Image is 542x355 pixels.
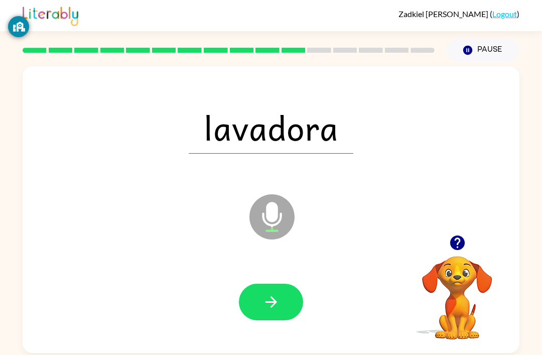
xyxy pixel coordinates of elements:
[398,9,490,19] span: Zadkiel [PERSON_NAME]
[189,101,353,154] span: lavadora
[407,241,507,341] video: Your browser must support playing .mp4 files to use Literably. Please try using another browser.
[8,16,29,37] button: GoGuardian Privacy Information
[398,9,519,19] div: ( )
[23,4,78,26] img: Literably
[447,39,519,62] button: Pause
[492,9,517,19] a: Logout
